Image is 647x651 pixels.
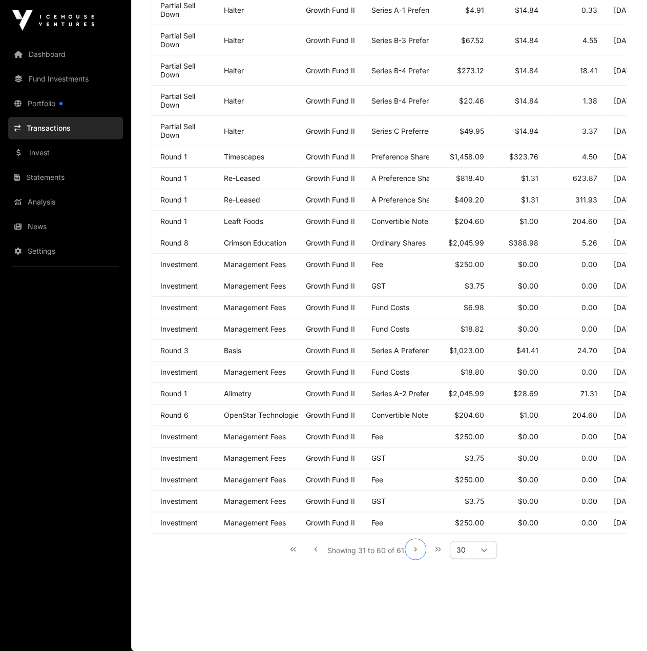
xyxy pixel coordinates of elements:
[306,6,355,14] a: Growth Fund II
[160,62,195,79] a: Partial Sell Down
[596,602,647,651] div: Chat Widget
[515,96,538,105] span: $14.84
[371,195,441,204] span: A Preference Shares
[306,152,355,161] a: Growth Fund II
[518,324,538,333] span: $0.00
[429,86,492,116] td: $20.46
[371,36,462,45] span: Series B-3 Preferred Stock
[160,389,187,398] a: Round 1
[160,518,198,527] a: Investment
[8,68,123,90] a: Fund Investments
[581,303,597,312] span: 0.00
[428,539,448,559] button: Last Page
[224,454,289,462] p: Management Fees
[8,43,123,66] a: Dashboard
[371,346,463,355] span: Series A Preference Shares
[429,447,492,469] td: $3.75
[224,36,244,45] a: Halter
[429,55,492,86] td: $273.12
[582,36,597,45] span: 4.55
[429,383,492,404] td: $2,045.99
[8,92,123,115] a: Portfolio
[371,497,386,505] span: GST
[160,411,189,419] a: Round 6
[306,174,355,182] a: Growth Fund II
[160,195,187,204] a: Round 1
[515,6,538,14] span: $14.84
[575,195,597,204] span: 311.93
[583,96,597,105] span: 1.38
[224,127,244,135] a: Halter
[429,318,492,340] td: $18.82
[224,6,244,14] a: Halter
[8,240,123,262] a: Settings
[306,518,355,527] a: Growth Fund II
[515,66,538,75] span: $14.84
[12,10,94,31] img: Icehouse Ventures Logo
[160,260,198,269] a: Investment
[405,539,426,559] button: Next Page
[327,545,404,554] span: Showing 31 to 60 of 61
[371,127,454,135] span: Series C Preferred Stock
[429,168,492,189] td: $818.40
[509,238,538,247] span: $388.98
[581,518,597,527] span: 0.00
[306,303,355,312] a: Growth Fund II
[224,281,289,290] p: Management Fees
[160,174,187,182] a: Round 1
[306,324,355,333] a: Growth Fund II
[429,275,492,297] td: $3.75
[224,324,289,333] p: Management Fees
[306,454,355,462] a: Growth Fund II
[572,411,597,419] span: 204.60
[580,389,597,398] span: 71.31
[224,174,260,182] a: Re-Leased
[518,368,538,376] span: $0.00
[429,426,492,447] td: $250.00
[306,389,355,398] a: Growth Fund II
[160,454,198,462] a: Investment
[224,195,260,204] a: Re-Leased
[513,389,538,398] span: $28.69
[429,232,492,254] td: $2,045.99
[283,539,303,559] button: First Page
[516,346,538,355] span: $41.41
[572,217,597,226] span: 204.60
[581,475,597,484] span: 0.00
[306,411,355,419] a: Growth Fund II
[224,152,264,161] a: Timescapes
[8,141,123,164] a: Invest
[306,497,355,505] a: Growth Fund II
[429,469,492,491] td: $250.00
[160,497,198,505] a: Investment
[518,497,538,505] span: $0.00
[518,303,538,312] span: $0.00
[371,66,462,75] span: Series B-4 Preferred Stock
[160,217,187,226] a: Round 1
[521,174,538,182] span: $1.31
[371,518,383,527] span: Fee
[306,217,355,226] a: Growth Fund II
[160,432,198,441] a: Investment
[518,260,538,269] span: $0.00
[371,281,386,290] span: GST
[371,454,386,462] span: GST
[582,127,597,135] span: 3.37
[306,238,355,247] a: Growth Fund II
[429,404,492,426] td: $204.60
[581,6,597,14] span: 0.33
[306,260,355,269] a: Growth Fund II
[224,346,241,355] a: Basis
[224,432,289,441] p: Management Fees
[224,303,289,312] p: Management Fees
[371,432,383,441] span: Fee
[581,324,597,333] span: 0.00
[518,432,538,441] span: $0.00
[580,66,597,75] span: 18.41
[577,346,597,355] span: 24.70
[371,174,441,182] span: A Preference Shares
[429,512,492,534] td: $250.00
[160,324,198,333] a: Investment
[306,66,355,75] a: Growth Fund II
[306,346,355,355] a: Growth Fund II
